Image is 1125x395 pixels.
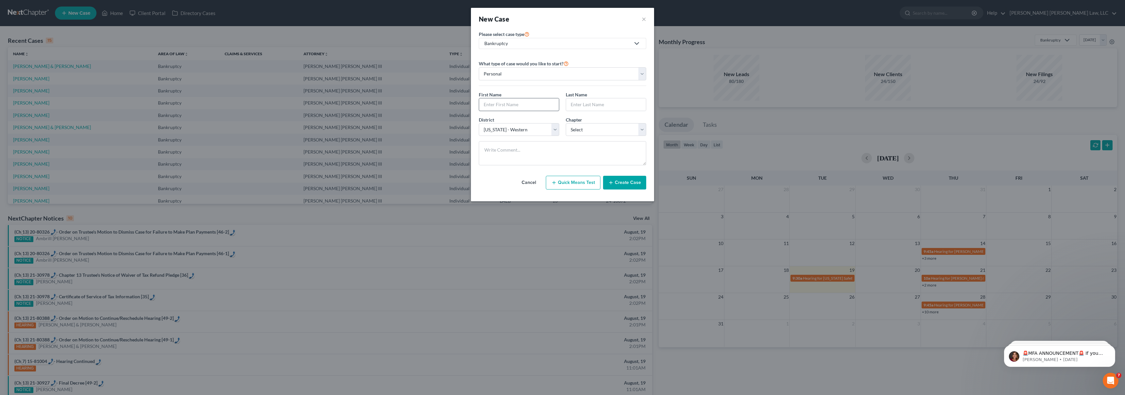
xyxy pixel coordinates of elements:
[479,92,501,97] span: First Name
[479,15,509,23] strong: New Case
[479,98,559,111] input: Enter First Name
[1116,373,1121,378] span: 7
[484,40,630,47] div: Bankruptcy
[642,14,646,24] button: ×
[603,176,646,189] button: Create Case
[479,117,494,123] span: District
[566,117,582,123] span: Chapter
[479,59,569,67] label: What type of case would you like to start?
[566,92,587,97] span: Last Name
[546,176,600,189] button: Quick Means Test
[1103,373,1118,388] iframe: Intercom live chat
[566,98,646,111] input: Enter Last Name
[994,332,1125,377] iframe: Intercom notifications message
[514,176,543,189] button: Cancel
[479,31,524,37] span: Please select case type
